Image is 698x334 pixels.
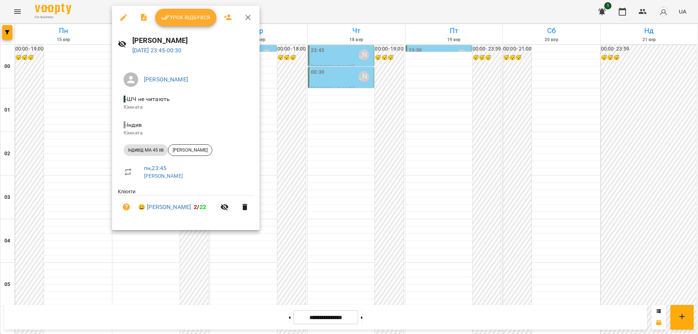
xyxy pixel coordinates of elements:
[132,47,182,54] a: [DATE] 23:45-00:30
[200,204,206,210] span: 22
[168,147,212,153] span: [PERSON_NAME]
[118,188,254,222] ul: Клієнти
[168,144,212,156] div: [PERSON_NAME]
[124,96,171,102] span: - ШЧ не читають
[124,129,248,137] p: Кімната
[194,204,197,210] span: 2
[124,121,143,128] span: - Індив
[155,9,216,26] button: Урок відбувся
[138,203,191,212] a: 😀 [PERSON_NAME]
[144,173,183,179] a: [PERSON_NAME]
[132,35,254,46] h6: [PERSON_NAME]
[124,104,248,111] p: Кімната
[118,198,135,216] button: Візит ще не сплачено. Додати оплату?
[124,147,168,153] span: індивід МА 45 хв
[144,76,188,83] a: [PERSON_NAME]
[144,165,167,172] a: пн , 23:45
[194,204,206,210] b: /
[161,13,210,22] span: Урок відбувся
